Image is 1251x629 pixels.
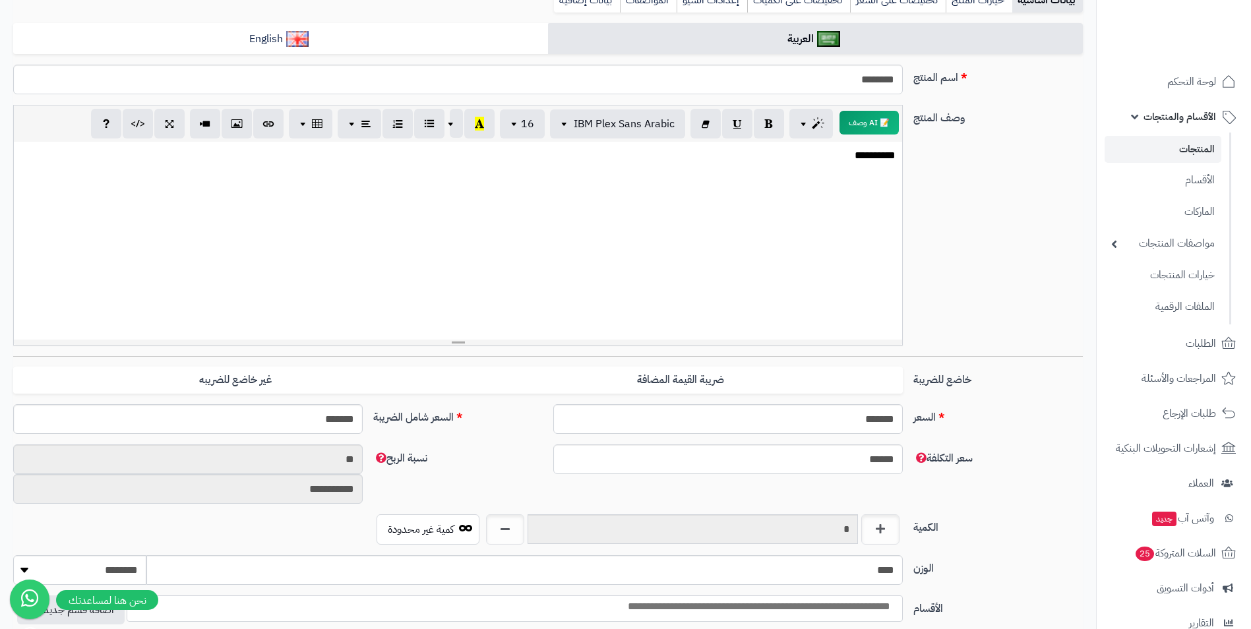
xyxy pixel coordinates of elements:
[500,109,545,138] button: 16
[521,116,534,132] span: 16
[1105,398,1243,429] a: طلبات الإرجاع
[1116,439,1216,458] span: إشعارات التحويلات البنكية
[908,105,1088,126] label: وصف المنتج
[1134,544,1216,562] span: السلات المتروكة
[913,450,973,466] span: سعر التكلفة
[1136,547,1154,561] span: 25
[1105,66,1243,98] a: لوحة التحكم
[908,595,1088,616] label: الأقسام
[1105,363,1243,394] a: المراجعات والأسئلة
[1105,166,1221,195] a: الأقسام
[908,367,1088,388] label: خاضع للضريبة
[1105,198,1221,226] a: الماركات
[1186,334,1216,353] span: الطلبات
[1142,369,1216,388] span: المراجعات والأسئلة
[1105,328,1243,359] a: الطلبات
[908,555,1088,576] label: الوزن
[1105,136,1221,163] a: المنتجات
[1105,261,1221,289] a: خيارات المنتجات
[1105,293,1221,321] a: الملفات الرقمية
[550,109,685,138] button: IBM Plex Sans Arabic
[13,23,548,55] a: English
[458,367,903,394] label: ضريبة القيمة المضافة
[908,404,1088,425] label: السعر
[1105,433,1243,464] a: إشعارات التحويلات البنكية
[368,404,548,425] label: السعر شامل الضريبة
[1152,512,1176,526] span: جديد
[1161,34,1238,61] img: logo-2.png
[839,111,899,135] button: 📝 AI وصف
[548,23,1083,55] a: العربية
[1157,579,1214,597] span: أدوات التسويق
[908,65,1088,86] label: اسم المنتج
[1163,404,1216,423] span: طلبات الإرجاع
[17,595,125,624] button: اضافة قسم جديد
[1105,572,1243,604] a: أدوات التسويق
[1105,537,1243,569] a: السلات المتروكة25
[373,450,427,466] span: نسبة الربح
[13,367,458,394] label: غير خاضع للضريبه
[286,31,309,47] img: English
[817,31,840,47] img: العربية
[1167,73,1216,91] span: لوحة التحكم
[1151,509,1214,527] span: وآتس آب
[1105,502,1243,534] a: وآتس آبجديد
[1144,107,1216,126] span: الأقسام والمنتجات
[1188,474,1214,493] span: العملاء
[908,514,1088,535] label: الكمية
[574,116,675,132] span: IBM Plex Sans Arabic
[1105,229,1221,258] a: مواصفات المنتجات
[1105,467,1243,499] a: العملاء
